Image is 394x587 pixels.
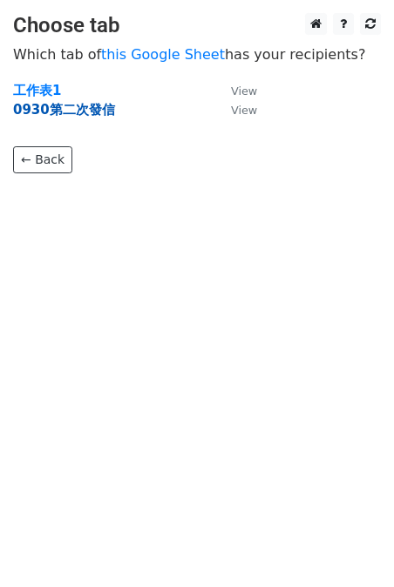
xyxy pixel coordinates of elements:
[214,83,257,98] a: View
[13,146,72,173] a: ← Back
[214,102,257,118] a: View
[231,84,257,98] small: View
[13,45,381,64] p: Which tab of has your recipients?
[231,104,257,117] small: View
[13,13,381,38] h3: Choose tab
[101,46,225,63] a: this Google Sheet
[13,102,115,118] a: 0930第二次發信
[13,83,61,98] a: 工作表1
